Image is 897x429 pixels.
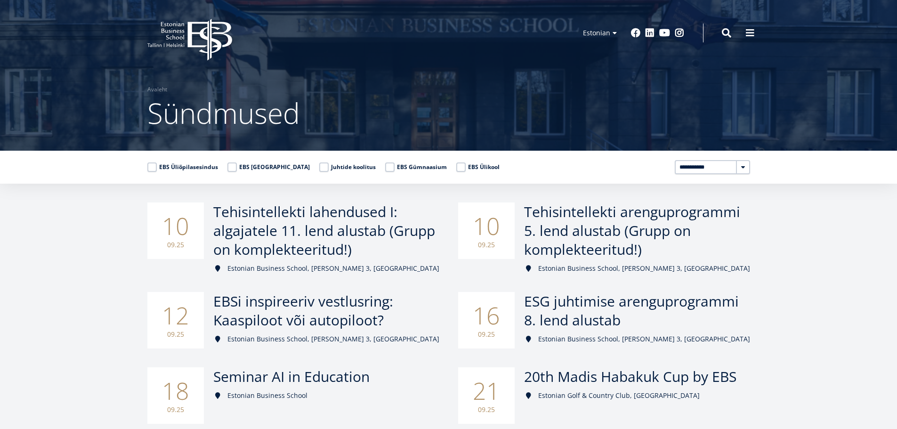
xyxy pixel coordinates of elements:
[458,202,515,259] div: 10
[213,202,435,259] span: Tehisintellekti lahendused I: algajatele 11. lend alustab (Grupp on komplekteeritud!)
[319,162,376,172] label: Juhtide koolitus
[157,240,194,250] small: 09.25
[157,405,194,414] small: 09.25
[524,202,740,259] span: Tehisintellekti arenguprogrammi 5. lend alustab (Grupp on komplekteeritud!)
[458,367,515,424] div: 21
[458,292,515,348] div: 16
[147,202,204,259] div: 10
[524,264,750,273] div: Estonian Business School, [PERSON_NAME] 3, [GEOGRAPHIC_DATA]
[213,367,370,386] span: Seminar AI in Education
[147,162,218,172] label: EBS Üliõpilasesindus
[524,367,736,386] span: 20th Madis Habakuk Cup by EBS
[147,85,167,94] a: Avaleht
[147,94,750,132] h1: Sündmused
[675,28,684,38] a: Instagram
[524,334,750,344] div: Estonian Business School, [PERSON_NAME] 3, [GEOGRAPHIC_DATA]
[227,162,310,172] label: EBS [GEOGRAPHIC_DATA]
[468,405,505,414] small: 09.25
[385,162,447,172] label: EBS Gümnaasium
[631,28,640,38] a: Facebook
[645,28,655,38] a: Linkedin
[468,330,505,339] small: 09.25
[524,291,739,330] span: ESG juhtimise arenguprogrammi 8. lend alustab
[147,367,204,424] div: 18
[157,330,194,339] small: 09.25
[213,291,393,330] span: EBSi inspireeriv vestlusring: Kaaspiloot või autopiloot?
[213,334,439,344] div: Estonian Business School, [PERSON_NAME] 3, [GEOGRAPHIC_DATA]
[213,391,439,400] div: Estonian Business School
[468,240,505,250] small: 09.25
[659,28,670,38] a: Youtube
[147,292,204,348] div: 12
[524,391,750,400] div: Estonian Golf & Country Club, [GEOGRAPHIC_DATA]
[456,162,500,172] label: EBS Ülikool
[213,264,439,273] div: Estonian Business School, [PERSON_NAME] 3, [GEOGRAPHIC_DATA]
